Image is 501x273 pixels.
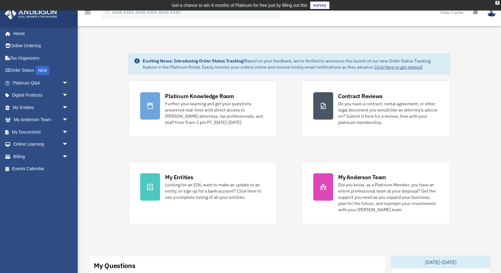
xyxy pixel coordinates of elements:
div: NEW [36,66,49,75]
div: Did you know, as a Platinum Member, you have an entire professional team at your disposal? Get th... [338,182,439,213]
a: survey [310,2,329,9]
img: User Pic [487,8,496,17]
span: arrow_drop_down [62,89,75,102]
div: close [495,1,499,5]
a: My Entities Looking for an EIN, want to make an update to an entity, or sign up for a bank accoun... [129,162,277,224]
div: Looking for an EIN, want to make an update to an entity, or sign up for a bank account? Click her... [165,182,265,200]
span: arrow_drop_down [62,138,75,151]
strong: Exciting News: Introducing Order Status Tracking! [143,58,245,64]
a: My Anderson Teamarrow_drop_down [4,114,78,126]
div: [DATE]-[DATE] [391,256,490,268]
div: Further your learning and get your questions answered real-time with direct access to [PERSON_NAM... [165,101,265,125]
img: Anderson Advisors Platinum Portal [3,7,59,20]
div: Contract Reviews [338,92,383,100]
a: Online Learningarrow_drop_down [4,138,78,151]
div: My Anderson Team [338,173,386,181]
span: arrow_drop_down [62,101,75,114]
a: Click Here to get started! [374,64,423,70]
span: arrow_drop_down [62,126,75,139]
span: arrow_drop_down [62,150,75,163]
a: Online Ordering [4,40,78,52]
a: My Entitiesarrow_drop_down [4,101,78,114]
a: Platinum Q&Aarrow_drop_down [4,77,78,89]
a: Tax Organizers [4,52,78,64]
a: Events Calendar [4,163,78,175]
span: arrow_drop_down [62,114,75,126]
div: My Entities [165,173,193,181]
i: search [104,8,111,15]
div: Get a chance to win 6 months of Platinum for free just by filling out this [172,2,307,9]
a: Contract Reviews Do you have a contract, rental agreement, or other legal document you would like... [302,81,450,137]
a: menu [84,11,91,16]
a: Billingarrow_drop_down [4,150,78,163]
a: Order StatusNEW [4,64,78,77]
a: Platinum Knowledge Room Further your learning and get your questions answered real-time with dire... [129,81,277,137]
div: Platinum Knowledge Room [165,92,234,100]
div: My Questions [94,261,136,270]
span: arrow_drop_down [62,77,75,89]
a: My Documentsarrow_drop_down [4,126,78,138]
div: Based on your feedback, we're thrilled to announce the launch of our new Order Status Tracking fe... [143,58,445,70]
div: Do you have a contract, rental agreement, or other legal document you would like an attorney's ad... [338,101,439,125]
a: Digital Productsarrow_drop_down [4,89,78,102]
a: My Anderson Team Did you know, as a Platinum Member, you have an entire professional team at your... [302,162,450,224]
i: menu [84,9,91,16]
a: Home [4,27,75,40]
